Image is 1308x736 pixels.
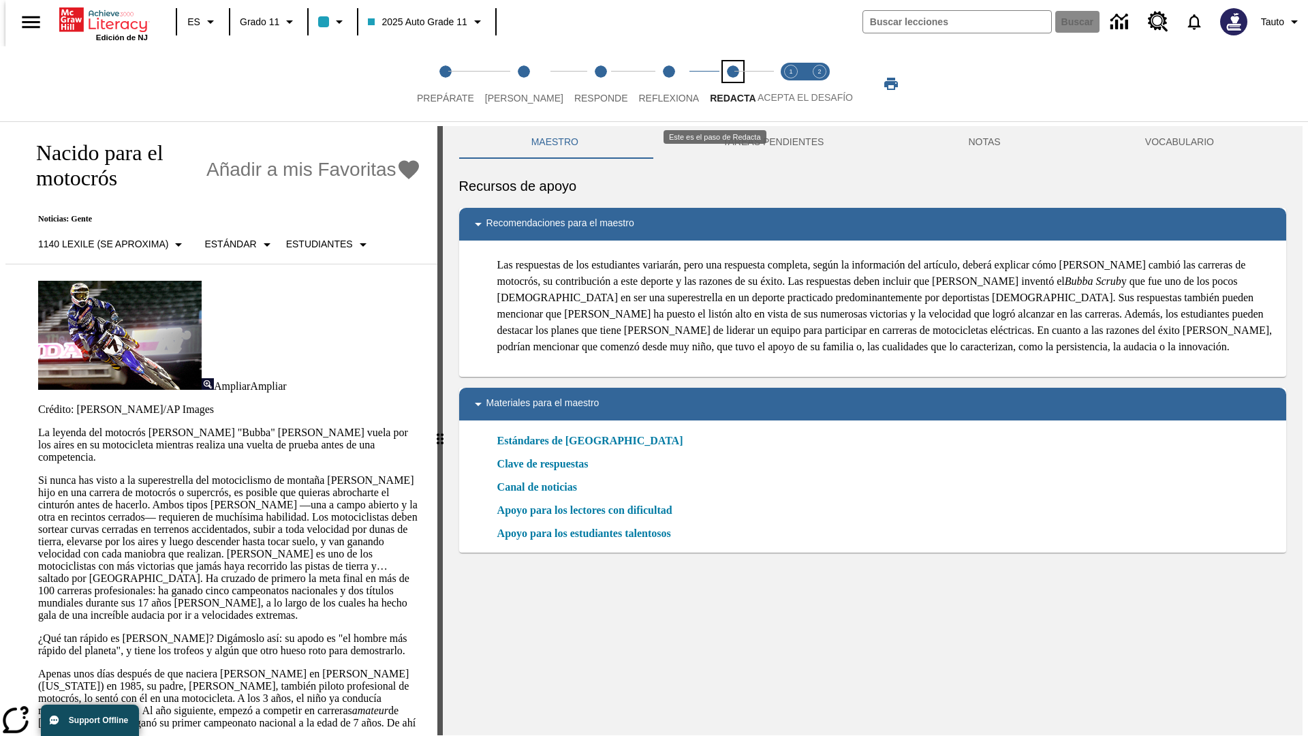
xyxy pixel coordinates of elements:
span: Ampliar [214,380,250,392]
button: Imprimir [869,72,913,96]
button: Grado: Grado 11, Elige un grado [234,10,303,34]
a: Centro de recursos, Se abrirá en una pestaña nueva. [1140,3,1177,40]
a: Clave de respuestas, Se abrirá en una nueva ventana o pestaña [497,456,589,472]
p: Recomendaciones para el maestro [486,216,634,232]
a: Centro de información [1102,3,1140,41]
button: El color de la clase es azul claro. Cambiar el color de la clase. [313,10,353,34]
button: Lenguaje: ES, Selecciona un idioma [181,10,225,34]
p: ¿Qué tan rápido es [PERSON_NAME]? Digámoslo así: su apodo es "el hombre más rápido del planeta", ... [38,632,421,657]
span: Redacta [710,93,756,104]
a: Estándares de [GEOGRAPHIC_DATA] [497,433,691,449]
p: Si nunca has visto a la superestrella del motociclismo de montaña [PERSON_NAME] hijo en una carre... [38,474,421,622]
img: El corredor de motocrós James Stewart vuela por los aires en su motocicleta de montaña. [38,281,202,390]
button: Acepta el desafío contesta step 2 of 2 [800,46,839,121]
a: Notificaciones [1177,4,1212,40]
button: NOTAS [896,126,1072,159]
span: Tauto [1261,15,1284,29]
p: Noticias: Gente [22,214,421,224]
span: Support Offline [69,716,128,725]
button: Seleccionar estudiante [281,232,377,257]
div: activity [443,126,1303,735]
button: Reflexiona step 4 of 5 [627,46,710,121]
img: Ampliar [202,378,214,390]
em: Bubba Scrub [1065,275,1121,287]
span: Grado 11 [240,15,279,29]
span: Responde [574,93,628,104]
span: Edición de NJ [96,33,148,42]
button: Añadir a mis Favoritas - Nacido para el motocrós [206,158,421,182]
span: Ampliar [250,380,286,392]
button: TAREAS PENDIENTES [651,126,896,159]
div: Instructional Panel Tabs [459,126,1286,159]
span: Añadir a mis Favoritas [206,159,396,181]
span: Prepárate [417,93,474,104]
button: Maestro [459,126,651,159]
text: 2 [817,68,821,75]
div: Portada [59,5,148,42]
span: [PERSON_NAME] [485,93,563,104]
div: Este es el paso de Redacta [664,130,766,144]
a: Canal de noticias, Se abrirá en una nueva ventana o pestaña [497,479,577,495]
img: Avatar [1220,8,1247,35]
p: Estándar [204,237,256,251]
em: amateur [352,705,388,716]
div: Materiales para el maestro [459,388,1286,420]
button: Tipo de apoyo, Estándar [199,232,280,257]
button: VOCABULARIO [1073,126,1286,159]
span: ACEPTA EL DESAFÍO [758,92,853,103]
button: Redacta step 5 of 5 [699,46,766,121]
button: Abrir el menú lateral [11,2,51,42]
button: Lee step 2 of 5 [474,46,574,121]
button: Perfil/Configuración [1256,10,1308,34]
span: ES [187,15,200,29]
button: Responde step 3 of 5 [563,46,639,121]
button: Support Offline [41,705,139,736]
span: Reflexiona [638,93,699,104]
a: Apoyo para los estudiantes talentosos [497,525,679,542]
p: Crédito: [PERSON_NAME]/AP Images [38,403,421,416]
button: Clase: 2025 Auto Grade 11, Selecciona una clase [362,10,490,34]
p: Estudiantes [286,237,353,251]
div: Pulsa la tecla de intro o la barra espaciadora y luego presiona las flechas de derecha e izquierd... [437,126,443,735]
text: 1 [789,68,792,75]
button: Acepta el desafío lee step 1 of 2 [771,46,811,121]
p: Materiales para el maestro [486,396,599,412]
input: Buscar campo [863,11,1051,33]
p: Las respuestas de los estudiantes variarán, pero una respuesta completa, según la información del... [497,257,1275,355]
h6: Recursos de apoyo [459,175,1286,197]
button: Escoja un nuevo avatar [1212,4,1256,40]
button: Seleccione Lexile, 1140 Lexile (Se aproxima) [33,232,192,257]
div: reading [5,126,437,729]
p: La leyenda del motocrós [PERSON_NAME] "Bubba" [PERSON_NAME] vuela por los aires en su motocicleta... [38,427,421,463]
div: Recomendaciones para el maestro [459,208,1286,241]
button: Prepárate step 1 of 5 [406,46,485,121]
a: Apoyo para los lectores con dificultad [497,502,681,519]
h1: Nacido para el motocrós [22,140,200,191]
p: 1140 Lexile (Se aproxima) [38,237,168,251]
span: 2025 Auto Grade 11 [368,15,467,29]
